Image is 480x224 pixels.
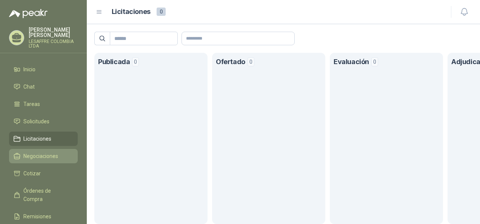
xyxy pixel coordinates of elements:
[371,57,378,66] span: 0
[9,62,78,77] a: Inicio
[112,6,151,17] h1: Licitaciones
[132,57,139,66] span: 0
[334,57,369,68] h1: Evaluación
[9,80,78,94] a: Chat
[9,209,78,224] a: Remisiones
[23,187,71,203] span: Órdenes de Compra
[9,149,78,163] a: Negociaciones
[248,57,254,66] span: 0
[9,114,78,129] a: Solicitudes
[23,100,40,108] span: Tareas
[29,27,78,38] p: [PERSON_NAME] [PERSON_NAME]
[157,8,166,16] span: 0
[98,57,130,68] h1: Publicada
[23,169,41,178] span: Cotizar
[29,39,78,48] p: LESAFFRE COLOMBIA LTDA
[23,65,35,74] span: Inicio
[23,152,58,160] span: Negociaciones
[23,212,51,221] span: Remisiones
[9,184,78,206] a: Órdenes de Compra
[9,97,78,111] a: Tareas
[216,57,245,68] h1: Ofertado
[9,166,78,181] a: Cotizar
[23,135,51,143] span: Licitaciones
[23,117,49,126] span: Solicitudes
[9,9,48,18] img: Logo peakr
[23,83,35,91] span: Chat
[9,132,78,146] a: Licitaciones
